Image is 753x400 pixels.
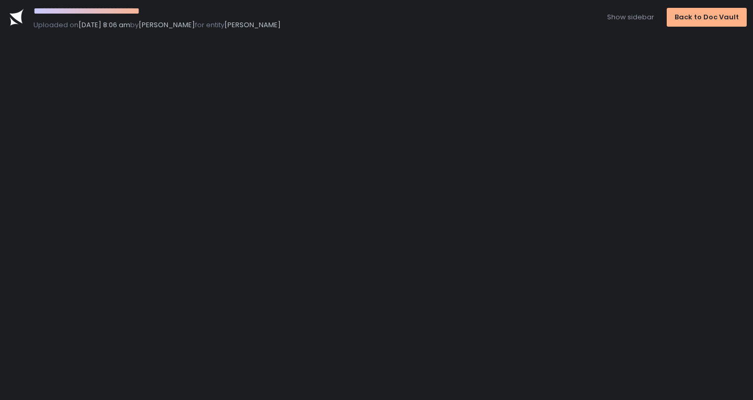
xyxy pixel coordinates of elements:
[78,20,130,30] span: [DATE] 8:06 am
[33,20,78,30] span: Uploaded on
[224,20,281,30] span: [PERSON_NAME]
[667,8,747,27] button: Back to Doc Vault
[130,20,139,30] span: by
[675,13,739,22] div: Back to Doc Vault
[139,20,195,30] span: [PERSON_NAME]
[607,13,654,22] button: Show sidebar
[195,20,224,30] span: for entity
